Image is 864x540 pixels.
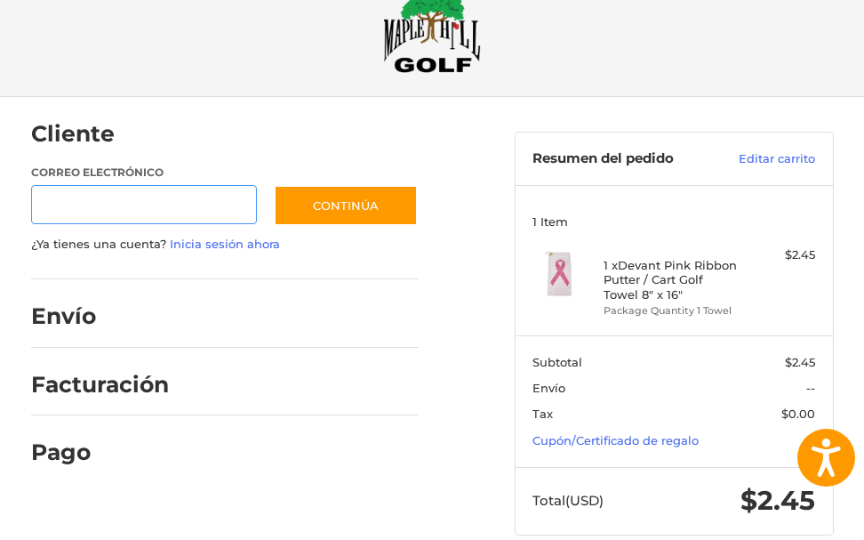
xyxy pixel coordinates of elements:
a: Editar carrito [716,150,815,168]
li: Package Quantity 1 Towel [604,303,740,318]
label: Correo electrónico [31,165,257,181]
a: Inicia sesión ahora [170,237,280,251]
a: Cupón/Certificado de regalo [532,433,699,447]
h3: 1 Item [532,214,815,229]
p: ¿Ya tienes una cuenta? [31,236,419,254]
span: Envío [532,381,565,395]
h2: Pago [31,439,135,466]
span: Subtotal [532,355,582,369]
button: Continúa [274,185,418,226]
div: $2.45 [745,246,815,264]
h2: Envío [31,302,135,330]
span: Tax [532,407,553,421]
h2: Cliente [31,120,135,148]
span: Total (USD) [532,492,604,509]
h3: Resumen del pedido [532,150,716,168]
h4: 1 x Devant Pink Ribbon Putter / Cart Golf Towel 8" x 16" [604,258,740,302]
span: $2.45 [785,355,815,369]
span: $2.45 [740,484,815,517]
span: $0.00 [781,407,815,421]
span: -- [806,381,815,395]
h2: Facturación [31,371,169,399]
